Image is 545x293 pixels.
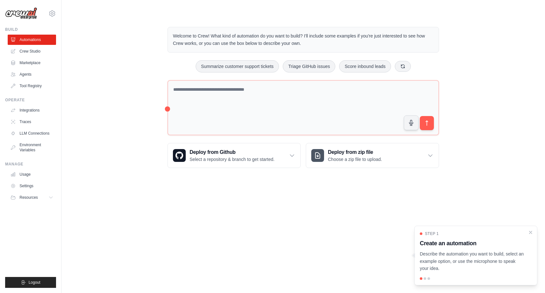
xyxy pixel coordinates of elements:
[339,60,391,72] button: Score inbound leads
[190,156,274,163] p: Select a repository & branch to get started.
[8,117,56,127] a: Traces
[5,97,56,103] div: Operate
[8,58,56,68] a: Marketplace
[8,46,56,56] a: Crew Studio
[8,128,56,138] a: LLM Connections
[20,195,38,200] span: Resources
[283,60,335,72] button: Triage GitHub issues
[8,169,56,180] a: Usage
[8,35,56,45] a: Automations
[8,192,56,203] button: Resources
[8,81,56,91] a: Tool Registry
[196,60,279,72] button: Summarize customer support tickets
[328,148,382,156] h3: Deploy from zip file
[8,69,56,80] a: Agents
[528,230,533,235] button: Close walkthrough
[5,162,56,167] div: Manage
[420,239,524,248] h3: Create an automation
[8,105,56,115] a: Integrations
[5,27,56,32] div: Build
[173,32,434,47] p: Welcome to Crew! What kind of automation do you want to build? I'll include some examples if you'...
[420,250,524,272] p: Describe the automation you want to build, select an example option, or use the microphone to spe...
[190,148,274,156] h3: Deploy from Github
[5,277,56,288] button: Logout
[328,156,382,163] p: Choose a zip file to upload.
[8,181,56,191] a: Settings
[425,231,439,236] span: Step 1
[5,7,37,20] img: Logo
[28,280,40,285] span: Logout
[8,140,56,155] a: Environment Variables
